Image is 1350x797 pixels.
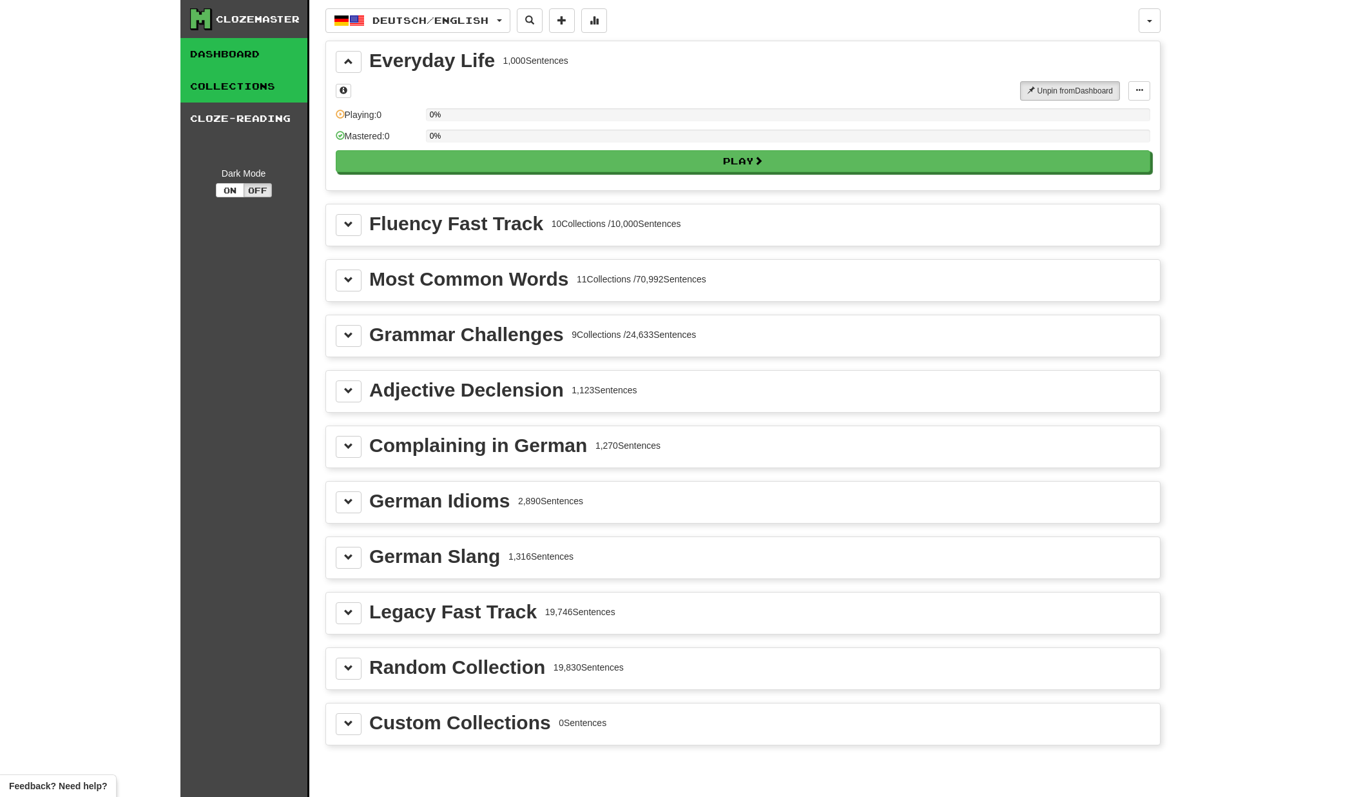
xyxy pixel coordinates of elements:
div: Grammar Challenges [369,325,564,344]
span: Open feedback widget [9,780,107,792]
div: 11 Collections / 70,992 Sentences [577,273,706,286]
div: Clozemaster [216,13,300,26]
div: 1,270 Sentences [595,439,661,452]
a: Collections [180,70,307,103]
div: Custom Collections [369,713,551,733]
div: 10 Collections / 10,000 Sentences [552,217,681,230]
div: 1,000 Sentences [503,54,568,67]
div: 1,123 Sentences [572,384,637,397]
div: German Slang [369,547,500,566]
a: Cloze-Reading [180,103,307,135]
div: Complaining in German [369,436,587,455]
span: Deutsch / English [372,15,488,26]
div: 0 Sentences [559,716,606,729]
div: Legacy Fast Track [369,602,537,622]
div: Most Common Words [369,270,568,289]
button: Search sentences [517,8,543,33]
div: Everyday Life [369,51,495,70]
div: German Idioms [369,491,510,511]
div: Playing: 0 [336,108,419,130]
div: Mastered: 0 [336,130,419,151]
div: 19,830 Sentences [554,661,624,674]
button: Deutsch/English [325,8,510,33]
div: Adjective Declension [369,380,564,400]
div: 9 Collections / 24,633 Sentences [572,328,696,341]
div: 19,746 Sentences [545,605,615,618]
div: 1,316 Sentences [508,550,574,563]
button: Add sentence to collection [549,8,575,33]
div: 2,890 Sentences [518,495,583,507]
a: Dashboard [180,38,307,70]
div: Dark Mode [190,167,298,180]
div: Random Collection [369,658,545,677]
button: Play [336,150,1150,172]
button: More stats [581,8,607,33]
button: Unpin fromDashboard [1020,81,1120,101]
button: Off [244,183,272,197]
div: Fluency Fast Track [369,214,543,233]
button: On [216,183,244,197]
